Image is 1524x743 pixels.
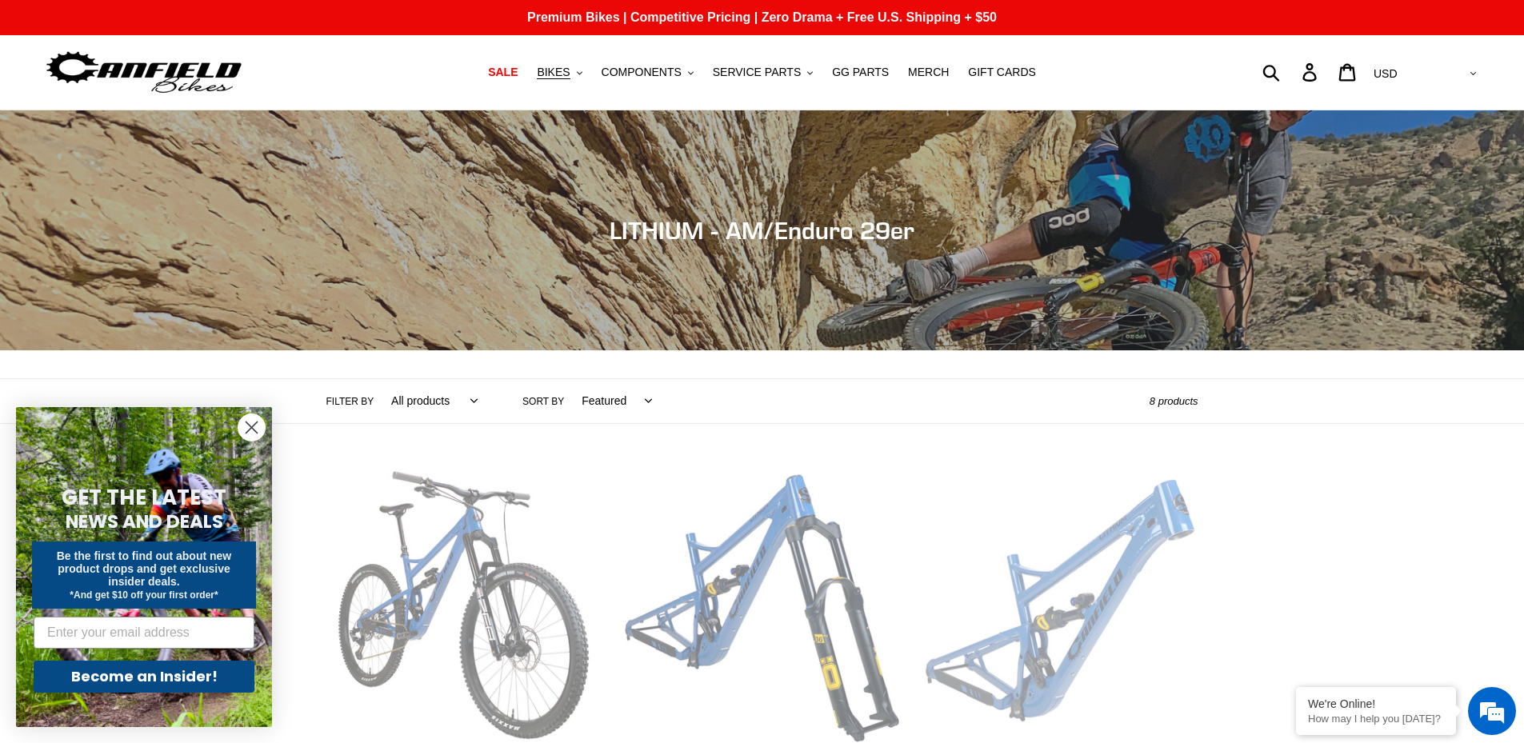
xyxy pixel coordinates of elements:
[70,589,218,601] span: *And get $10 off your first order*
[51,80,91,120] img: d_696896380_company_1647369064580_696896380
[968,66,1036,79] span: GIFT CARDS
[326,394,374,409] label: Filter by
[107,90,293,110] div: Chat with us now
[594,62,702,83] button: COMPONENTS
[522,394,564,409] label: Sort by
[1150,395,1198,407] span: 8 products
[824,62,897,83] a: GG PARTS
[66,509,223,534] span: NEWS AND DEALS
[488,66,518,79] span: SALE
[529,62,590,83] button: BIKES
[705,62,821,83] button: SERVICE PARTS
[93,202,221,363] span: We're online!
[480,62,526,83] a: SALE
[1271,54,1312,90] input: Search
[34,661,254,693] button: Become an Insider!
[1308,697,1444,710] div: We're Online!
[602,66,682,79] span: COMPONENTS
[62,483,226,512] span: GET THE LATEST
[57,549,232,588] span: Be the first to find out about new product drops and get exclusive insider deals.
[18,88,42,112] div: Navigation go back
[900,62,957,83] a: MERCH
[8,437,305,493] textarea: Type your message and hit 'Enter'
[262,8,301,46] div: Minimize live chat window
[960,62,1044,83] a: GIFT CARDS
[713,66,801,79] span: SERVICE PARTS
[908,66,949,79] span: MERCH
[1308,713,1444,725] p: How may I help you today?
[44,47,244,98] img: Canfield Bikes
[610,216,914,245] span: LITHIUM - AM/Enduro 29er
[34,617,254,649] input: Enter your email address
[537,66,570,79] span: BIKES
[832,66,889,79] span: GG PARTS
[238,413,266,441] button: Close dialog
